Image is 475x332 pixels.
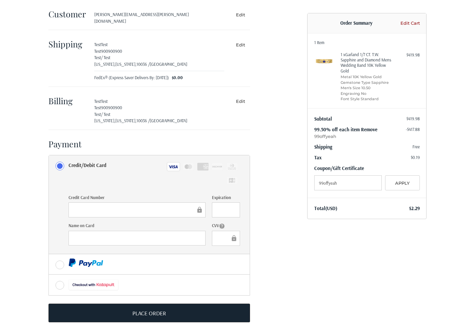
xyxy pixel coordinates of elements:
label: Name on Card [69,222,206,229]
span: [US_STATE], [115,118,136,123]
span: $2.29 [409,205,420,211]
h2: Customer [48,9,88,19]
label: Expiration [212,194,240,201]
div: Credit/Debit Card [69,160,106,171]
span: 900900900 [101,105,122,110]
span: / Test [101,112,110,117]
a: Coupon/Gift Certificate [314,165,364,171]
li: Men's Size 10.50 [341,85,392,91]
div: $419.98 [393,52,420,58]
img: PayPal icon [69,259,103,267]
span: Total (USD) [314,205,337,211]
span: Test [94,55,101,60]
span: Tax [314,154,322,161]
a: Remove [361,126,377,133]
span: FedEx® (Express Saver Delivers By: [DATE]) [94,74,169,81]
h2: Payment [48,139,88,149]
span: Test [94,105,101,110]
button: Edit [231,10,250,19]
label: Credit Card Number [69,194,206,201]
span: 10036 / [136,61,150,67]
span: -$417.88 [406,127,420,132]
span: Subtotal [314,116,332,122]
span: [GEOGRAPHIC_DATA] [150,118,187,123]
li: Gemstone Type Sapphire [341,80,392,86]
span: 900900900 [101,48,122,54]
span: 10036 / [136,118,150,123]
button: Edit [231,97,250,106]
button: Apply [385,175,420,190]
span: $419.98 [406,116,420,121]
input: Gift Certificate or Coupon Code [314,175,382,190]
div: [PERSON_NAME][EMAIL_ADDRESS][PERSON_NAME][DOMAIN_NAME] [94,11,218,24]
h3: 1 Item [314,40,420,45]
h2: Shipping [48,39,88,49]
span: Test [94,99,101,104]
h4: 1 x Garland 1/7 CT. T.W. Sapphire and Diamond Mens Wedding Band 10K Yellow Gold [341,52,392,73]
span: Test [94,48,101,54]
span: Test [94,112,101,117]
h2: Billing [48,96,88,106]
span: 99.50% off each item [314,126,361,133]
span: [US_STATE], [94,61,115,67]
span: Shipping [314,144,332,150]
li: Engraving No [341,91,392,97]
span: Free [412,144,420,149]
span: / Test [101,55,110,60]
span: [US_STATE], [94,118,115,123]
button: Edit [231,40,250,49]
span: $0.00 [169,74,183,81]
span: Test [101,99,108,104]
span: 99offyeah [314,133,420,140]
span: [US_STATE], [115,61,136,67]
a: Edit Cart [398,20,420,27]
span: [GEOGRAPHIC_DATA] [150,61,187,67]
span: Test [101,42,108,47]
li: Metal 10K Yellow Gold [341,74,392,80]
li: Font Style Standard [341,96,392,102]
h3: Order Summary [314,20,399,27]
button: Place Order [48,304,250,322]
span: $0.19 [411,155,420,160]
label: CVV [212,222,240,229]
span: Test [94,42,101,47]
